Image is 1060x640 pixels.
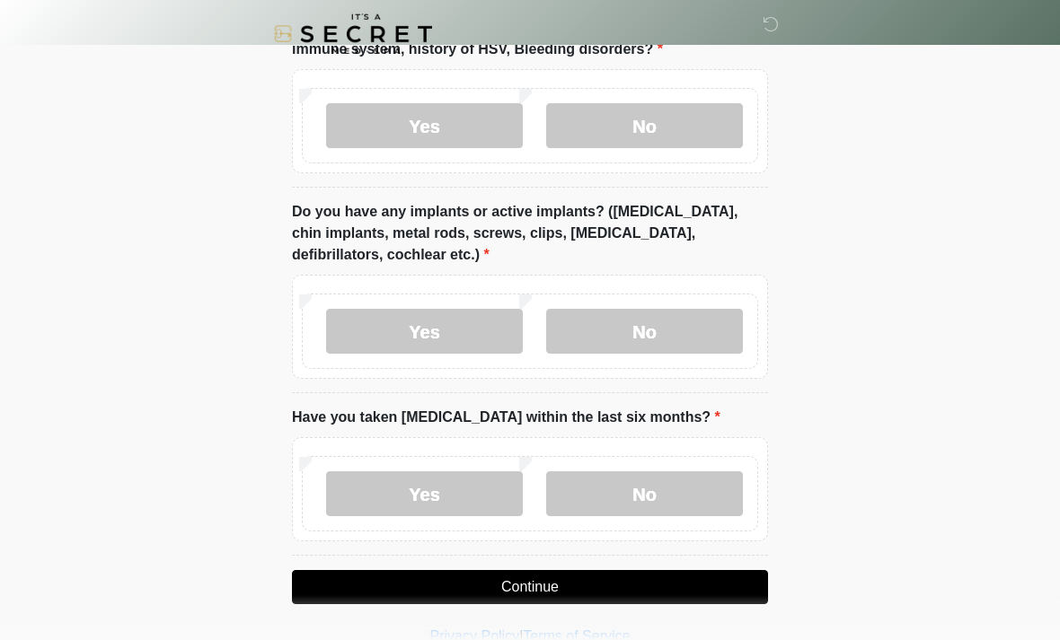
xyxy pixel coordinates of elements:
[292,201,768,266] label: Do you have any implants or active implants? ([MEDICAL_DATA], chin implants, metal rods, screws, ...
[326,103,523,148] label: Yes
[546,103,743,148] label: No
[546,309,743,354] label: No
[292,570,768,604] button: Continue
[326,309,523,354] label: Yes
[274,13,432,54] img: It's A Secret Med Spa Logo
[292,407,720,428] label: Have you taken [MEDICAL_DATA] within the last six months?
[326,471,523,516] label: Yes
[546,471,743,516] label: No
